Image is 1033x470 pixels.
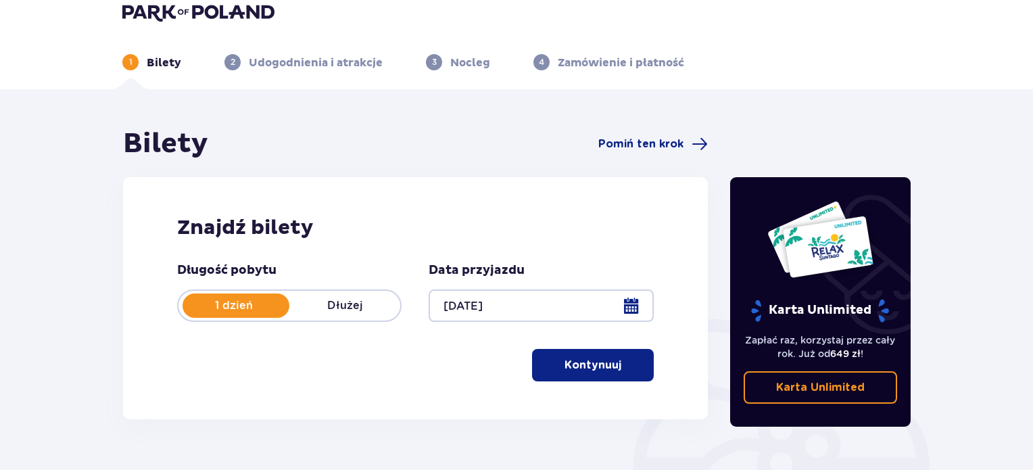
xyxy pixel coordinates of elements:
[178,298,289,313] p: 1 dzień
[539,56,544,68] p: 4
[744,333,898,360] p: Zapłać raz, korzystaj przez cały rok. Już od !
[598,137,683,151] span: Pomiń ten krok
[598,136,708,152] a: Pomiń ten krok
[450,55,490,70] p: Nocleg
[564,358,621,373] p: Kontynuuj
[147,55,181,70] p: Bilety
[249,55,383,70] p: Udogodnienia i atrakcje
[177,215,654,241] h2: Znajdź bilety
[532,349,654,381] button: Kontynuuj
[558,55,684,70] p: Zamówienie i płatność
[122,3,274,22] img: Park of Poland logo
[177,262,277,279] p: Długość pobytu
[429,262,525,279] p: Data przyjazdu
[123,127,208,161] h1: Bilety
[432,56,437,68] p: 3
[129,56,133,68] p: 1
[750,299,890,323] p: Karta Unlimited
[776,380,865,395] p: Karta Unlimited
[830,348,861,359] span: 649 zł
[289,298,400,313] p: Dłużej
[231,56,235,68] p: 2
[744,371,898,404] a: Karta Unlimited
